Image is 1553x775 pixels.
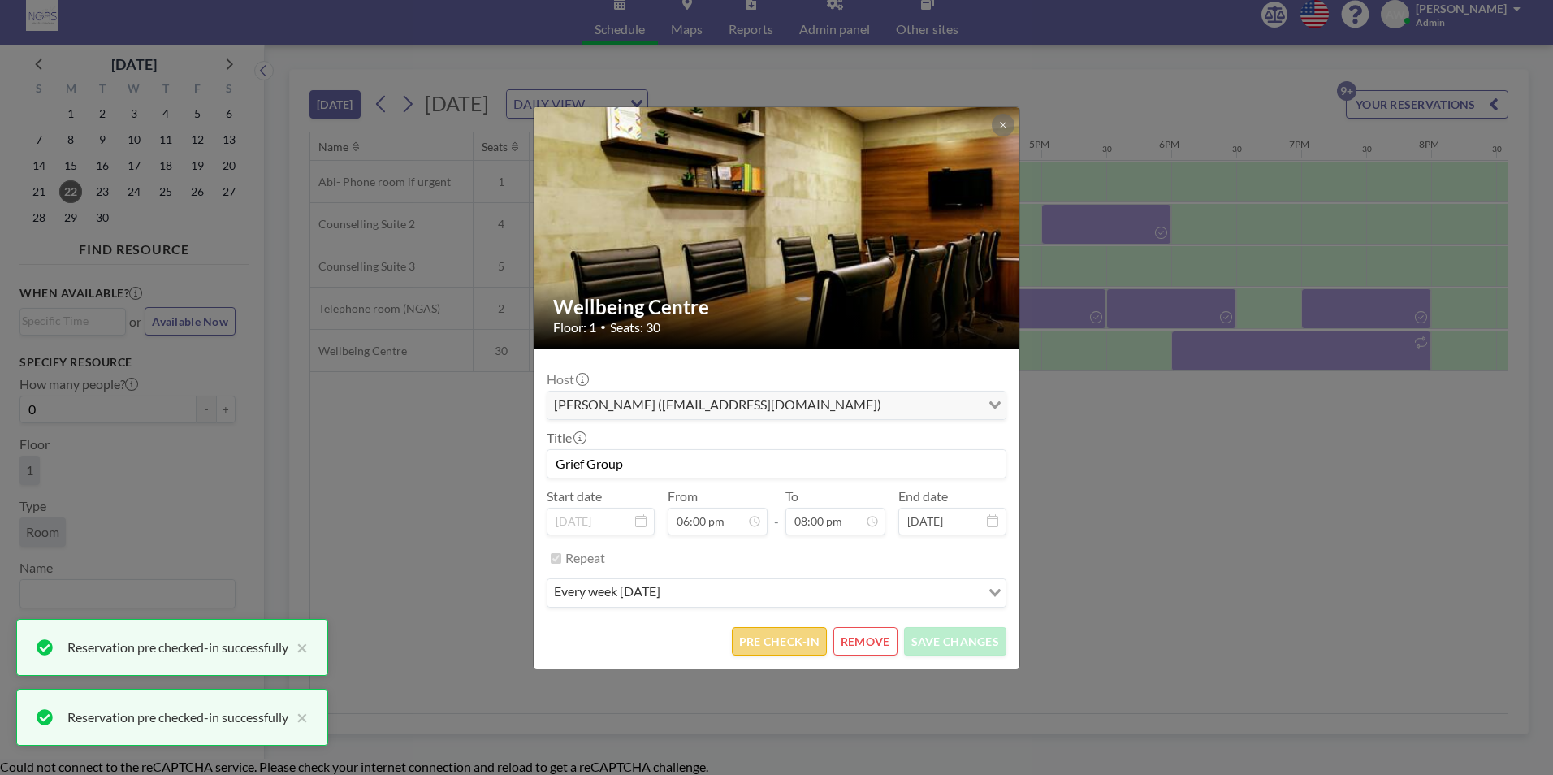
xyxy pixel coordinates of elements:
[833,627,898,656] button: REMOVE
[547,430,585,446] label: Title
[288,708,308,727] button: close
[547,450,1006,478] input: (No title)
[610,319,660,336] span: Seats: 30
[67,638,288,657] div: Reservation pre checked-in successfully
[551,395,885,416] span: [PERSON_NAME] ([EMAIL_ADDRESS][DOMAIN_NAME])
[534,65,1021,390] img: 537.jpg
[551,582,664,604] span: every week [DATE]
[904,627,1006,656] button: SAVE CHANGES
[600,321,606,333] span: •
[565,550,605,566] label: Repeat
[547,579,1006,607] div: Search for option
[898,488,948,504] label: End date
[547,488,602,504] label: Start date
[288,638,308,657] button: close
[553,319,596,336] span: Floor: 1
[553,295,1001,319] h2: Wellbeing Centre
[665,582,979,604] input: Search for option
[732,627,827,656] button: PRE CHECK-IN
[668,488,698,504] label: From
[547,392,1006,419] div: Search for option
[774,494,779,530] span: -
[785,488,798,504] label: To
[886,395,979,416] input: Search for option
[547,371,587,387] label: Host
[67,708,288,727] div: Reservation pre checked-in successfully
